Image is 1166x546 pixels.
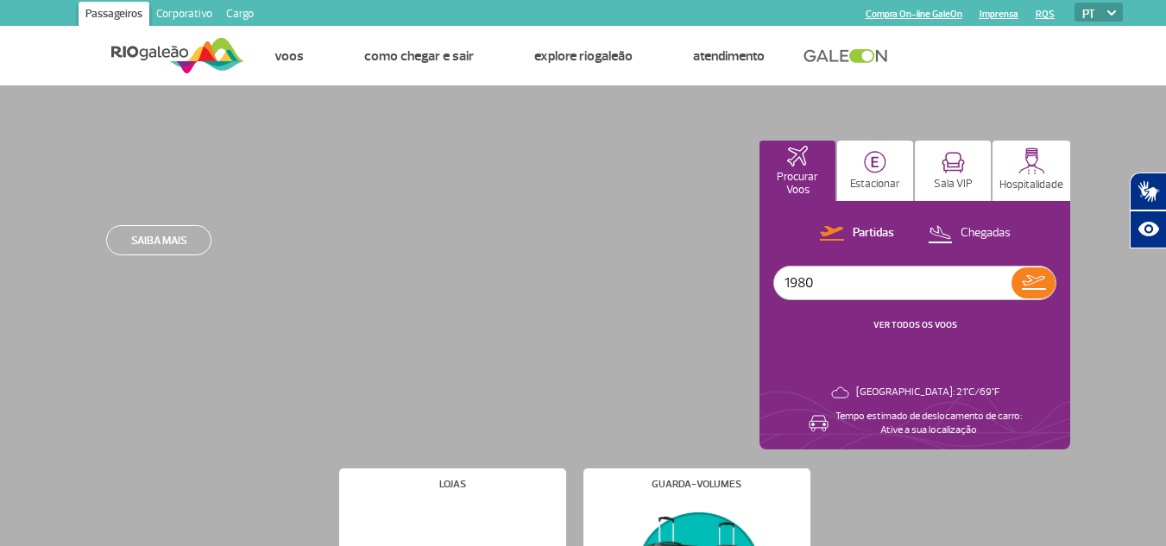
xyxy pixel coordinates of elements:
a: Voos [274,47,304,65]
a: Explore RIOgaleão [534,47,633,65]
a: Cargo [219,2,261,29]
button: Abrir recursos assistivos. [1130,210,1166,248]
p: Tempo estimado de deslocamento de carro: Ative a sua localização [835,410,1022,437]
h4: Guarda-volumes [652,480,741,489]
a: Passageiros [79,2,149,29]
p: Estacionar [850,178,900,191]
button: Estacionar [837,141,913,201]
button: Procurar Voos [759,141,835,201]
p: Partidas [853,225,894,242]
a: Como chegar e sair [364,47,474,65]
a: RQS [1036,9,1055,20]
input: Voo, cidade ou cia aérea [774,267,1012,299]
a: Corporativo [149,2,219,29]
a: Saiba mais [106,225,211,255]
div: Plugin de acessibilidade da Hand Talk. [1130,173,1166,248]
img: carParkingHome.svg [864,151,886,173]
img: vipRoom.svg [942,152,965,173]
p: [GEOGRAPHIC_DATA]: 21°C/69°F [856,386,999,399]
button: Partidas [815,223,899,245]
p: Hospitalidade [999,179,1063,191]
button: Hospitalidade [993,141,1070,201]
a: VER TODOS OS VOOS [873,319,957,330]
img: airplaneHomeActive.svg [787,146,808,166]
button: Sala VIP [915,141,991,201]
h4: Lojas [439,480,466,489]
p: Procurar Voos [768,171,827,197]
p: Sala VIP [934,178,973,191]
button: Abrir tradutor de língua de sinais. [1130,173,1166,210]
a: Imprensa [980,9,1018,20]
button: VER TODOS OS VOOS [868,318,962,332]
a: Atendimento [693,47,765,65]
a: Compra On-line GaleOn [866,9,962,20]
p: Chegadas [961,225,1011,242]
img: hospitality.svg [1018,147,1045,174]
button: Chegadas [923,223,1016,245]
